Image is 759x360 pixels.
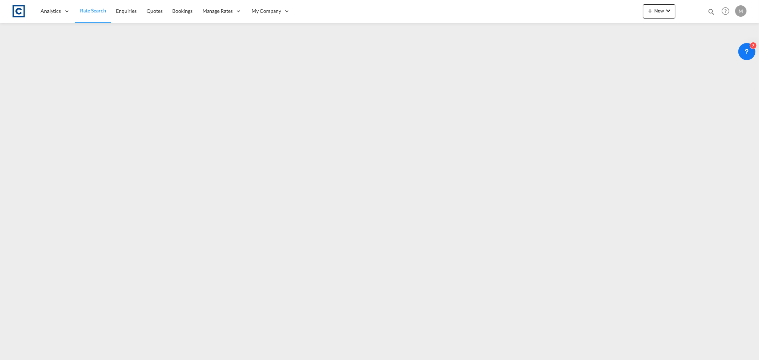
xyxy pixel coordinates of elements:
[646,8,673,14] span: New
[664,6,673,15] md-icon: icon-chevron-down
[252,7,281,15] span: My Company
[202,7,233,15] span: Manage Rates
[646,6,654,15] md-icon: icon-plus 400-fg
[720,5,735,18] div: Help
[41,7,61,15] span: Analytics
[173,8,193,14] span: Bookings
[735,5,747,17] div: M
[707,8,715,16] md-icon: icon-magnify
[11,3,27,19] img: 1fdb9190129311efbfaf67cbb4249bed.jpeg
[707,8,715,18] div: icon-magnify
[116,8,137,14] span: Enquiries
[720,5,732,17] span: Help
[643,4,675,18] button: icon-plus 400-fgNewicon-chevron-down
[147,8,162,14] span: Quotes
[80,7,106,14] span: Rate Search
